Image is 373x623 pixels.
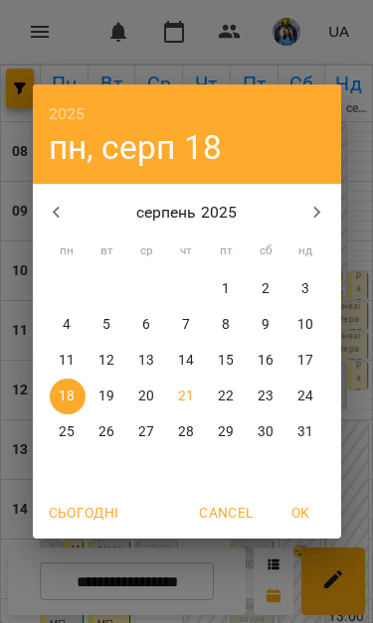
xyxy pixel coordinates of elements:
[258,422,274,442] p: 30
[50,241,86,261] span: пн
[191,495,261,531] button: Cancel
[138,387,154,406] p: 20
[297,387,313,406] p: 24
[169,379,205,414] button: 21
[102,315,110,335] p: 5
[262,279,270,299] p: 2
[138,351,154,371] p: 13
[129,343,165,379] button: 13
[297,351,313,371] p: 17
[129,241,165,261] span: ср
[41,495,127,531] button: Сьогодні
[182,315,190,335] p: 7
[90,379,125,414] button: 19
[258,387,274,406] p: 23
[288,343,324,379] button: 17
[59,351,75,371] p: 11
[63,315,71,335] p: 4
[209,343,245,379] button: 15
[98,422,114,442] p: 26
[249,241,284,261] span: сб
[199,501,253,525] span: Cancel
[90,241,125,261] span: вт
[90,343,125,379] button: 12
[50,307,86,343] button: 4
[249,271,284,307] button: 2
[297,422,313,442] p: 31
[80,201,293,225] p: серпень 2025
[218,422,234,442] p: 29
[218,387,234,406] p: 22
[178,387,194,406] p: 21
[129,379,165,414] button: 20
[50,379,86,414] button: 18
[288,414,324,450] button: 31
[288,307,324,343] button: 10
[278,501,325,525] span: OK
[222,315,230,335] p: 8
[59,422,75,442] p: 25
[49,501,119,525] span: Сьогодні
[209,379,245,414] button: 22
[169,307,205,343] button: 7
[209,271,245,307] button: 1
[249,379,284,414] button: 23
[49,100,86,128] button: 2025
[270,495,333,531] button: OK
[90,307,125,343] button: 5
[262,315,270,335] p: 9
[209,414,245,450] button: 29
[98,387,114,406] p: 19
[129,414,165,450] button: 27
[288,271,324,307] button: 3
[209,241,245,261] span: пт
[138,422,154,442] p: 27
[288,241,324,261] span: нд
[218,351,234,371] p: 15
[178,422,194,442] p: 28
[249,414,284,450] button: 30
[249,307,284,343] button: 9
[222,279,230,299] p: 1
[297,315,313,335] p: 10
[142,315,150,335] p: 6
[169,343,205,379] button: 14
[209,307,245,343] button: 8
[301,279,309,299] p: 3
[178,351,194,371] p: 14
[129,307,165,343] button: 6
[59,387,75,406] p: 18
[288,379,324,414] button: 24
[169,414,205,450] button: 28
[249,343,284,379] button: 16
[50,414,86,450] button: 25
[169,241,205,261] span: чт
[50,343,86,379] button: 11
[98,351,114,371] p: 12
[258,351,274,371] p: 16
[90,414,125,450] button: 26
[49,127,223,168] button: пн, серп 18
